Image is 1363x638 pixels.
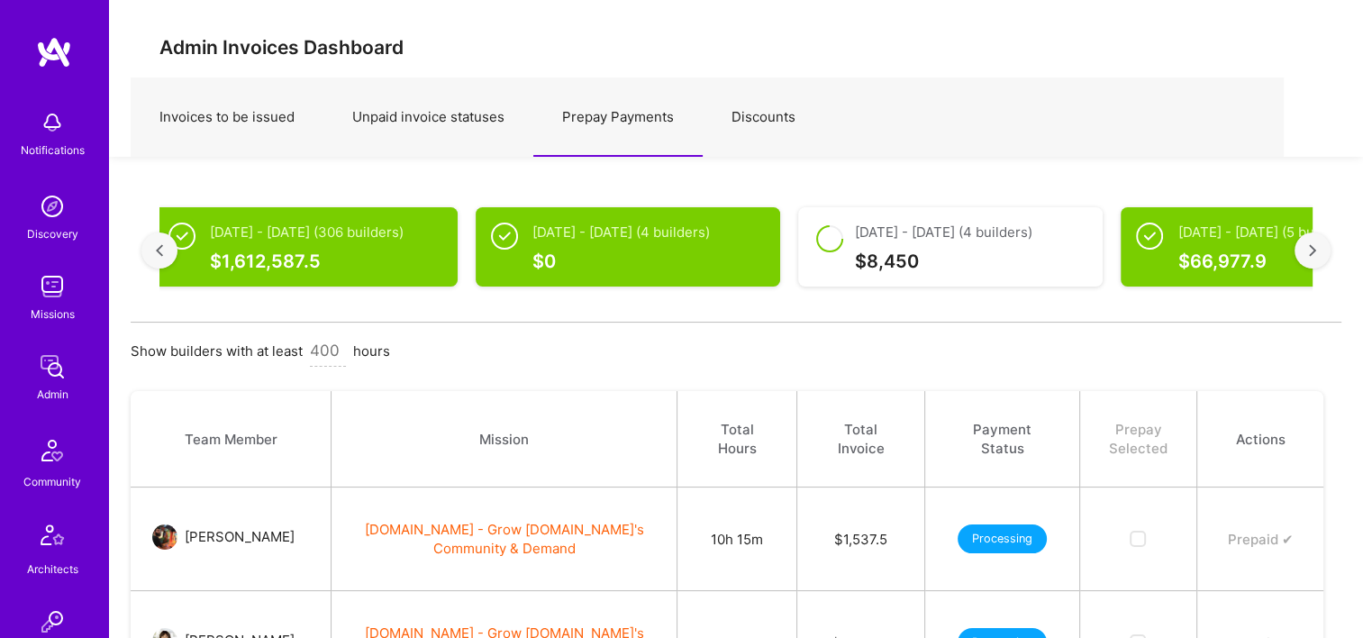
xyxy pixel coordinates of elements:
img: Community [31,429,74,472]
th: Total Hours [677,391,797,488]
th: Actions [1196,391,1322,488]
div: $ 0 [532,252,765,271]
div: [PERSON_NAME] [185,526,295,548]
img: logo [36,36,72,68]
img: bell [34,105,70,141]
td: 10h 15m [677,488,797,591]
div: Show builders with at least hours [131,342,1341,372]
img: discovery [34,188,70,224]
th: Mission [332,391,677,488]
img: admin teamwork [34,349,70,385]
img: Check.d57c23b7.svg [491,223,518,250]
td: $1,537.5 [796,488,924,591]
div: [DATE] - [DATE] (5 builders) [1177,223,1354,242]
div: [DATE] - [DATE] (4 builders) [532,223,710,242]
img: Check.d57c23b7.svg [168,223,195,250]
th: Payment Status [925,391,1080,488]
div: Admin [37,385,68,404]
div: $ 1,612,587.5 [210,252,442,271]
div: Community [23,472,81,491]
th: Team Member [131,391,332,488]
img: User Avatar [152,524,177,550]
div: Notifications [21,141,85,159]
button: PrepaySelected [1109,420,1168,458]
th: Total Invoice [796,391,924,488]
div: Missions [31,305,75,324]
button: Prepaid ✔ [1227,530,1293,549]
img: teamwork [34,269,70,305]
a: Unpaid invoice statuses [323,78,533,157]
a: Prepay Payments [533,78,703,157]
input: 400 [310,326,346,367]
img: left [156,244,163,257]
a: Discounts [703,78,824,157]
div: Architects [27,560,78,579]
a: [DOMAIN_NAME] - Grow [DOMAIN_NAME]'s Community & Demand [365,521,644,557]
img: Check.d57c23b7.svg [1136,223,1163,250]
div: $ 8,450 [855,252,1087,271]
a: Invoices to be issued [131,78,323,157]
div: Processing [958,524,1047,553]
div: [DATE] - [DATE] (306 builders) [210,223,404,242]
img: Architects [31,516,74,560]
img: right [1309,244,1316,257]
h3: Admin Invoices Dashboard [159,36,1313,59]
div: Discovery [27,224,78,243]
div: [DATE] - [DATE] (4 builders) [855,223,1032,242]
